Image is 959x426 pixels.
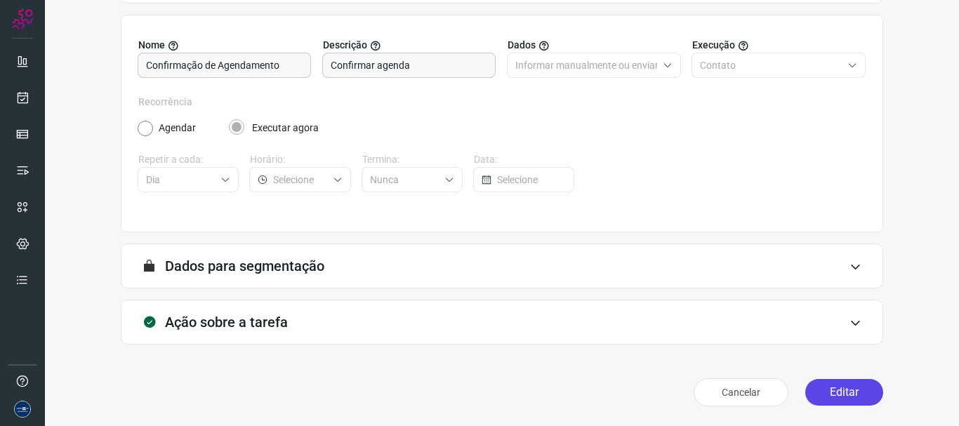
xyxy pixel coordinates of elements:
input: Selecione [497,168,565,192]
h3: Dados para segmentação [165,258,324,274]
label: Termina: [362,152,463,167]
input: Selecione o tipo de envio [700,53,842,77]
label: Data: [474,152,574,167]
label: Executar agora [252,121,319,135]
h3: Ação sobre a tarefa [165,314,288,331]
span: Dados [508,38,536,53]
input: Selecione [370,168,439,192]
input: Selecione [273,168,326,192]
img: d06bdf07e729e349525d8f0de7f5f473.png [14,401,31,418]
label: Recorrência [138,95,866,109]
span: Descrição [323,38,367,53]
img: Logo [12,8,33,29]
button: Editar [805,379,883,406]
label: Horário: [250,152,350,167]
input: Forneça uma breve descrição da sua tarefa. [331,53,487,77]
input: Selecione [146,168,215,192]
label: Agendar [159,121,196,135]
input: Digite o nome para a sua tarefa. [146,53,303,77]
button: Cancelar [694,378,788,406]
span: Execução [692,38,735,53]
label: Repetir a cada: [138,152,239,167]
span: Nome [138,38,165,53]
input: Selecione o tipo de envio [515,53,657,77]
